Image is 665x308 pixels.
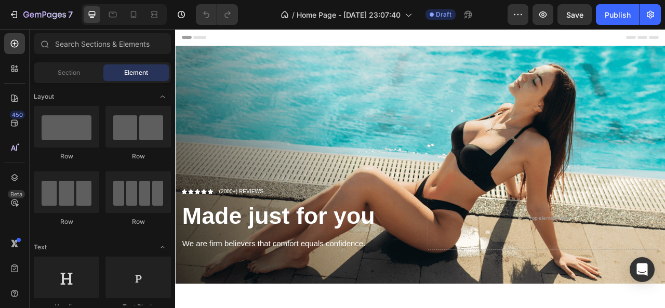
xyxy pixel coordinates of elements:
[34,92,54,101] span: Layout
[175,29,665,308] iframe: Design area
[34,152,99,161] div: Row
[630,257,655,282] div: Open Intercom Messenger
[105,217,171,226] div: Row
[605,9,631,20] div: Publish
[292,9,295,20] span: /
[596,4,640,25] button: Publish
[68,8,73,21] p: 7
[34,217,99,226] div: Row
[154,88,171,105] span: Toggle open
[34,33,171,54] input: Search Sections & Elements
[34,243,47,252] span: Text
[10,111,25,119] div: 450
[8,190,25,198] div: Beta
[436,10,451,19] span: Draft
[58,68,80,77] span: Section
[4,4,77,25] button: 7
[557,4,592,25] button: Save
[566,10,583,19] span: Save
[105,152,171,161] div: Row
[297,9,401,20] span: Home Page - [DATE] 23:07:40
[124,68,148,77] span: Element
[154,239,171,256] span: Toggle open
[9,267,302,280] p: We are firm believers that comfort equals confidence.
[196,4,238,25] div: Undo/Redo
[447,236,502,245] div: Drop element here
